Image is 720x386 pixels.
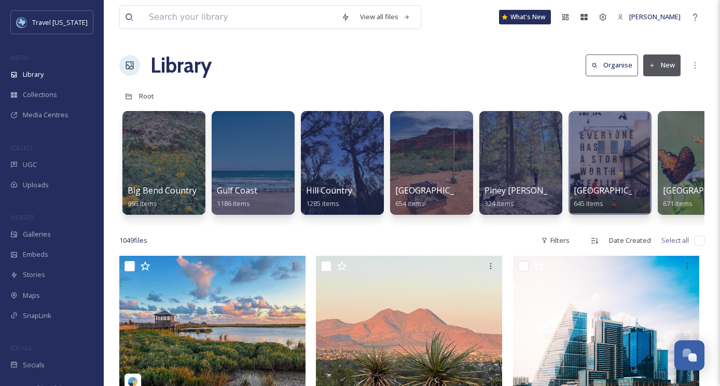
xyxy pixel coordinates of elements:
a: Hill Country1285 items [306,186,352,208]
span: SOCIALS [10,344,31,352]
span: 324 items [484,199,514,208]
span: SnapLink [23,311,51,321]
span: [GEOGRAPHIC_DATA] [395,185,479,196]
span: Select all [661,236,689,245]
span: Root [139,91,154,101]
span: Piney [PERSON_NAME] [484,185,574,196]
span: 654 items [395,199,425,208]
span: Media Centres [23,110,68,120]
a: [PERSON_NAME] [612,7,686,27]
a: [GEOGRAPHIC_DATA]645 items [574,186,657,208]
span: UGC [23,160,37,170]
button: Organise [586,54,638,76]
span: Socials [23,360,45,370]
span: Travel [US_STATE] [32,18,88,27]
span: 1049 file s [119,236,147,245]
div: Filters [536,230,575,251]
span: Big Bend Country [128,185,197,196]
div: Date Created [604,230,656,251]
span: Uploads [23,180,49,190]
a: Gulf Coast1186 items [217,186,257,208]
span: 1186 items [217,199,250,208]
span: Maps [23,291,40,300]
span: Hill Country [306,185,352,196]
img: images%20%281%29.jpeg [17,17,27,27]
a: Root [139,90,154,102]
span: COLLECT [10,144,33,151]
span: 1285 items [306,199,339,208]
span: MEDIA [10,53,29,61]
span: Embeds [23,250,48,259]
span: Stories [23,270,45,280]
span: WIDGETS [10,213,34,221]
span: Library [23,70,44,79]
input: Search your library [144,6,336,29]
span: [PERSON_NAME] [629,12,681,21]
a: [GEOGRAPHIC_DATA]654 items [395,186,479,208]
a: Library [150,50,212,81]
button: Open Chat [674,340,704,370]
button: New [643,54,681,76]
span: Gulf Coast [217,185,257,196]
span: Collections [23,90,57,100]
a: What's New [499,10,551,24]
a: Organise [586,54,643,76]
span: Galleries [23,229,51,239]
a: Big Bend Country995 items [128,186,197,208]
a: Piney [PERSON_NAME]324 items [484,186,574,208]
span: 995 items [128,199,157,208]
span: [GEOGRAPHIC_DATA] [574,185,657,196]
a: View all files [355,7,416,27]
span: 671 items [663,199,693,208]
span: 645 items [574,199,603,208]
